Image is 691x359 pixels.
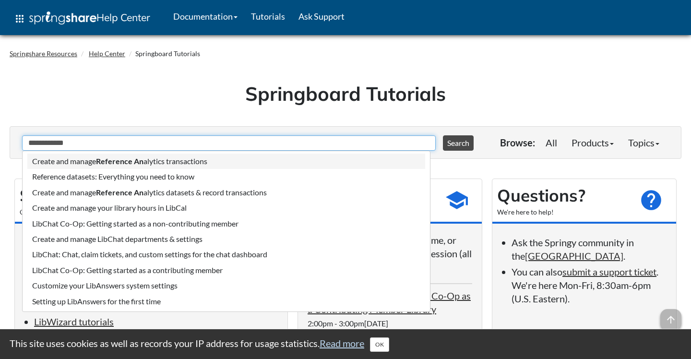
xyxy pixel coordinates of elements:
a: Read more [320,337,364,349]
a: [GEOGRAPHIC_DATA] [525,250,623,262]
h2: Questions? [497,184,631,207]
strong: Reference An [96,156,143,166]
li: Reference datasets: Everything you need to know [27,169,425,184]
a: LibWizard tutorials [34,316,114,327]
li: Create and manage LibChat departments & settings [27,231,425,247]
a: Help Center [89,49,125,58]
a: Getting Started with the 24/7 Co-Op as a Contributing Member Library [308,290,471,315]
span: school [445,188,469,212]
a: submit a support ticket [562,266,656,277]
button: Close [370,337,389,352]
a: All [538,133,564,152]
h1: Springboard Tutorials [17,80,674,107]
li: You can also . We're here Mon-Fri, 8:30am-6pm (U.S. Eastern). [512,265,667,305]
span: Help Center [96,11,150,24]
a: Ask Support [292,4,351,28]
li: Create and manage your library hours in LibCal [27,200,425,215]
li: Create and manage alytics datasets & record transactions [27,185,425,200]
a: Topics [621,133,667,152]
a: Products [564,133,621,152]
li: Ask the Springy community in the . [512,236,667,263]
button: Search [443,135,474,151]
a: Documentation [167,4,244,28]
span: arrow_upward [660,309,681,330]
div: Check out the tutorials below, or use the search box above. [20,207,283,217]
img: Springshare [29,12,96,24]
a: Tutorials [244,4,292,28]
span: 2:00pm - 3:00pm[DATE] [308,319,388,328]
div: We're here to help! [497,207,631,217]
p: Browse: [500,136,535,149]
li: Springboard Tutorials [127,49,200,59]
ul: Suggested results [22,151,430,312]
span: apps [14,13,25,24]
li: LibChat Co-Op: Getting started as a contributing member [27,263,425,278]
a: arrow_upward [660,310,681,322]
li: LibChat: Chat, claim tickets, and custom settings for the chat dashboard [27,247,425,262]
a: apps Help Center [7,4,157,33]
li: Create and manage alytics transactions [27,154,425,169]
a: Springshare Resources [10,49,77,58]
span: help [639,188,663,212]
li: LibChat Co-Op: Getting started as a non-contributing member [27,216,425,231]
li: Setting up LibAnswers for the first time [27,294,425,309]
strong: Reference An [96,188,143,197]
li: Customize your LibAnswers system settings [27,278,425,293]
h2: Springboard tutorials [20,184,283,207]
